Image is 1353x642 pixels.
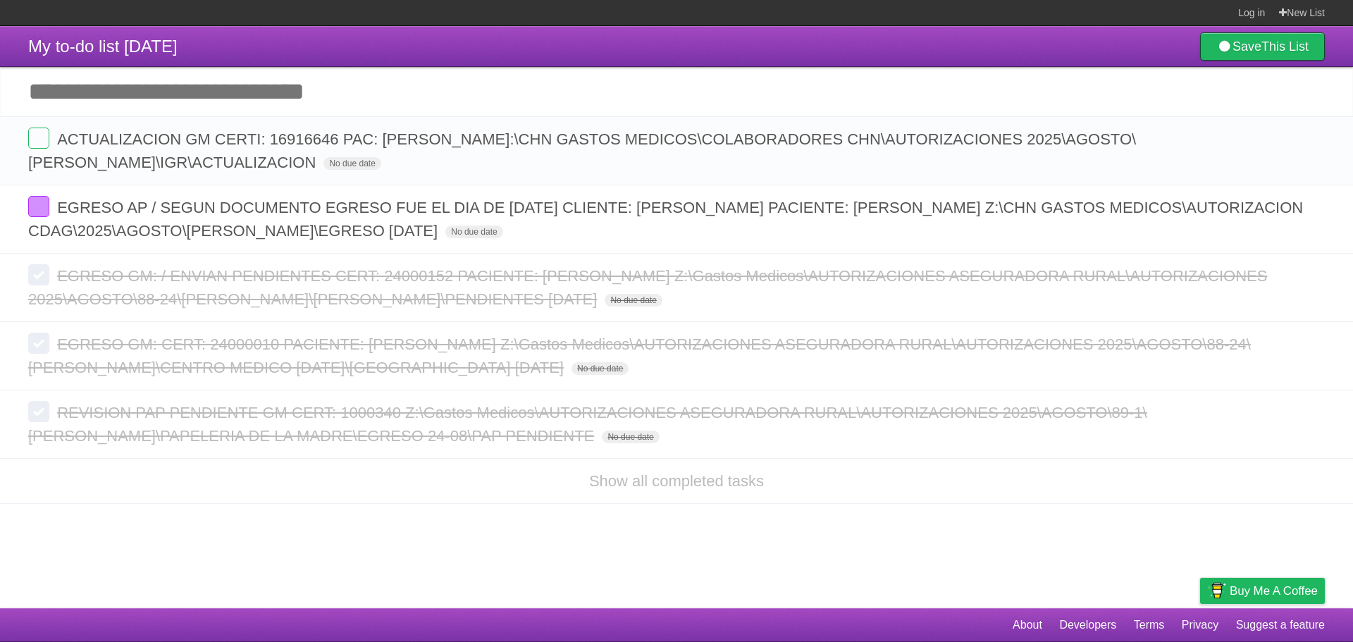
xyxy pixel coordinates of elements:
[28,130,1136,171] span: ACTUALIZACION GM CERTI: 16916646 PAC: [PERSON_NAME]:\CHN GASTOS MEDICOS\COLABORADORES CHN\AUTORIZ...
[445,226,502,238] span: No due date
[28,404,1147,445] span: REVISION PAP PENDIENTE GM CERT: 1000340 Z:\Gastos Medicos\AUTORIZACIONES ASEGURADORA RURAL\AUTORI...
[602,431,659,443] span: No due date
[1013,612,1042,638] a: About
[1200,578,1325,604] a: Buy me a coffee
[572,362,629,375] span: No due date
[1200,32,1325,61] a: SaveThis List
[1230,579,1318,603] span: Buy me a coffee
[28,128,49,149] label: Done
[28,335,1251,376] span: EGRESO GM: CERT: 24000010 PACIENTE: [PERSON_NAME] Z:\Gastos Medicos\AUTORIZACIONES ASEGURADORA RU...
[323,157,381,170] span: No due date
[28,264,49,285] label: Done
[28,401,49,422] label: Done
[28,199,1303,240] span: EGRESO AP / SEGUN DOCUMENTO EGRESO FUE EL DIA DE [DATE] CLIENTE: [PERSON_NAME] PACIENTE: [PERSON_...
[28,333,49,354] label: Done
[28,37,178,56] span: My to-do list [DATE]
[605,294,662,307] span: No due date
[28,196,49,217] label: Done
[28,267,1267,308] span: EGRESO GM: / ENVIAN PENDIENTES CERT: 24000152 PACIENTE: [PERSON_NAME] Z:\Gastos Medicos\AUTORIZAC...
[1261,39,1309,54] b: This List
[1207,579,1226,603] img: Buy me a coffee
[589,472,764,490] a: Show all completed tasks
[1236,612,1325,638] a: Suggest a feature
[1134,612,1165,638] a: Terms
[1182,612,1218,638] a: Privacy
[1059,612,1116,638] a: Developers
